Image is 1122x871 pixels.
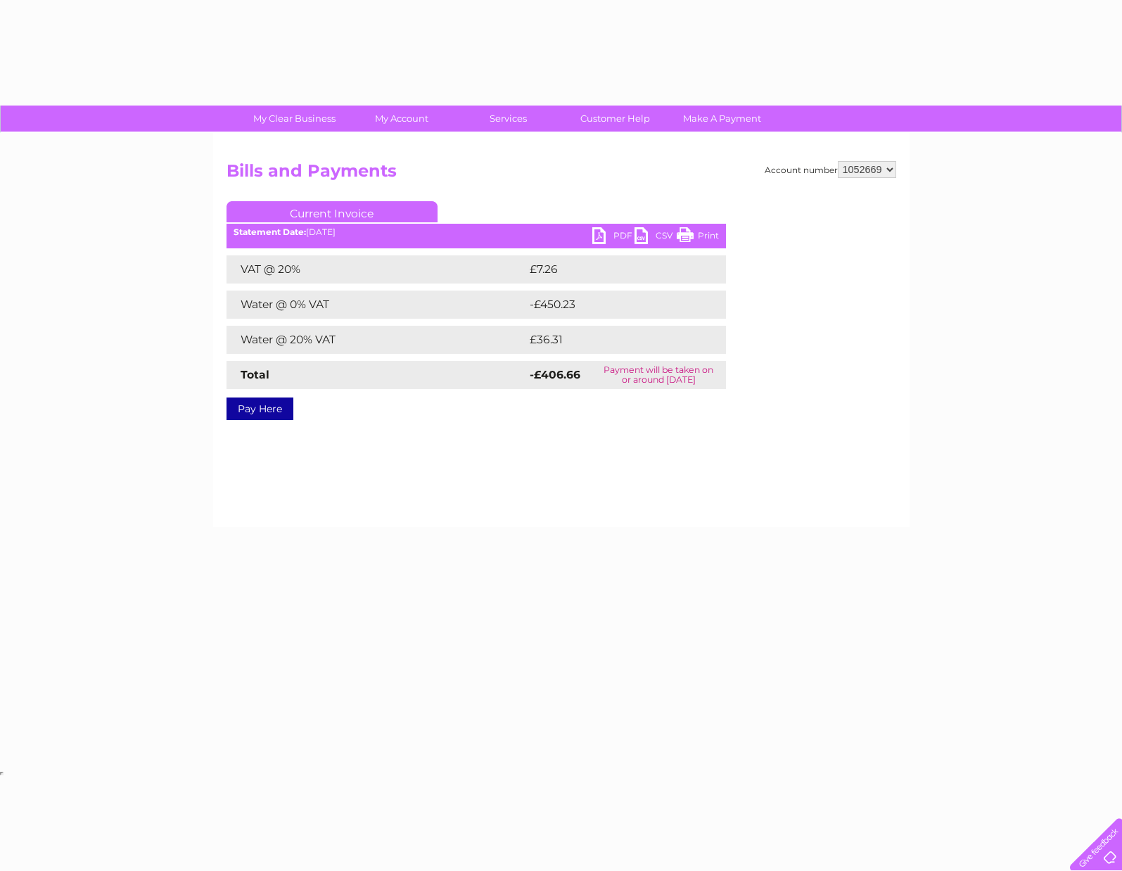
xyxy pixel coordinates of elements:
[343,106,459,132] a: My Account
[227,161,896,188] h2: Bills and Payments
[592,361,725,389] td: Payment will be taken on or around [DATE]
[677,227,719,248] a: Print
[227,398,293,420] a: Pay Here
[592,227,635,248] a: PDF
[664,106,780,132] a: Make A Payment
[635,227,677,248] a: CSV
[526,255,693,284] td: £7.26
[530,368,580,381] strong: -£406.66
[227,227,726,237] div: [DATE]
[227,255,526,284] td: VAT @ 20%
[234,227,306,237] b: Statement Date:
[526,326,696,354] td: £36.31
[227,291,526,319] td: Water @ 0% VAT
[241,368,269,381] strong: Total
[227,201,438,222] a: Current Invoice
[765,161,896,178] div: Account number
[450,106,566,132] a: Services
[557,106,673,132] a: Customer Help
[526,291,703,319] td: -£450.23
[236,106,352,132] a: My Clear Business
[227,326,526,354] td: Water @ 20% VAT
